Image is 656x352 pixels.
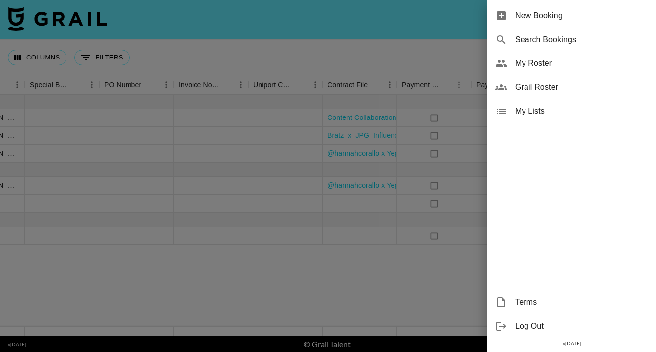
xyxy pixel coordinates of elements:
span: Grail Roster [515,81,648,93]
span: My Lists [515,105,648,117]
div: My Lists [487,99,656,123]
div: New Booking [487,4,656,28]
div: My Roster [487,52,656,75]
span: My Roster [515,58,648,69]
div: Search Bookings [487,28,656,52]
div: Log Out [487,314,656,338]
span: New Booking [515,10,648,22]
span: Log Out [515,320,648,332]
div: Grail Roster [487,75,656,99]
div: Terms [487,291,656,314]
span: Search Bookings [515,34,648,46]
div: v [DATE] [487,338,656,349]
span: Terms [515,296,648,308]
